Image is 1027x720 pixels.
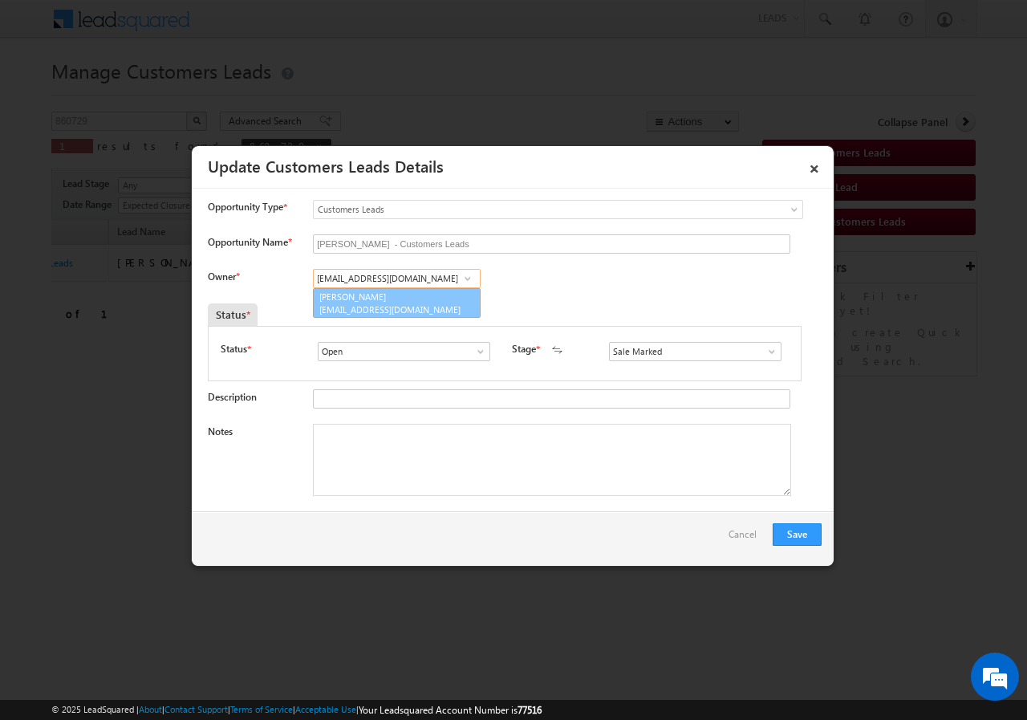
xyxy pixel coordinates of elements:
[208,200,283,214] span: Opportunity Type
[208,271,239,283] label: Owner
[466,344,486,360] a: Show All Items
[139,704,162,714] a: About
[164,704,228,714] a: Contact Support
[518,704,542,716] span: 77516
[773,523,822,546] button: Save
[319,303,464,315] span: [EMAIL_ADDRESS][DOMAIN_NAME]
[295,704,356,714] a: Acceptable Use
[457,271,477,287] a: Show All Items
[51,702,542,718] span: © 2025 LeadSquared | | | | |
[208,303,258,326] div: Status
[230,704,293,714] a: Terms of Service
[83,84,270,105] div: Chat with us now
[512,342,536,356] label: Stage
[221,342,247,356] label: Status
[208,425,233,437] label: Notes
[208,236,291,248] label: Opportunity Name
[757,344,777,360] a: Show All Items
[313,200,803,219] a: Customers Leads
[359,704,542,716] span: Your Leadsquared Account Number is
[27,84,67,105] img: d_60004797649_company_0_60004797649
[314,202,737,217] span: Customers Leads
[729,523,765,554] a: Cancel
[313,288,481,319] a: [PERSON_NAME]
[21,148,293,481] textarea: Type your message and hit 'Enter'
[208,391,257,403] label: Description
[609,342,781,361] input: Type to Search
[313,269,481,288] input: Type to Search
[208,154,444,177] a: Update Customers Leads Details
[801,152,828,180] a: ×
[218,494,291,516] em: Start Chat
[263,8,302,47] div: Minimize live chat window
[318,342,490,361] input: Type to Search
